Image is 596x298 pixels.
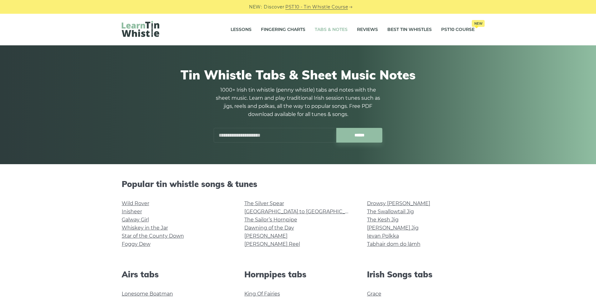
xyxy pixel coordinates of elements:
h1: Tin Whistle Tabs & Sheet Music Notes [122,67,475,82]
a: Lonesome Boatman [122,291,173,297]
img: LearnTinWhistle.com [122,21,159,37]
a: Fingering Charts [261,22,305,38]
a: The Kesh Jig [367,217,399,223]
p: 1000+ Irish tin whistle (penny whistle) tabs and notes with the sheet music. Learn and play tradi... [214,86,383,119]
a: Star of the County Down [122,233,184,239]
a: [GEOGRAPHIC_DATA] to [GEOGRAPHIC_DATA] [244,209,360,215]
a: Grace [367,291,381,297]
span: New [472,20,485,27]
a: Inisheer [122,209,142,215]
a: King Of Fairies [244,291,280,297]
h2: Hornpipes tabs [244,270,352,279]
a: Ievan Polkka [367,233,399,239]
a: [PERSON_NAME] [244,233,288,239]
a: The Sailor’s Hornpipe [244,217,297,223]
a: Tabs & Notes [315,22,348,38]
h2: Airs tabs [122,270,229,279]
a: [PERSON_NAME] Reel [244,241,300,247]
a: Foggy Dew [122,241,150,247]
a: Wild Rover [122,200,149,206]
a: Galway Girl [122,217,149,223]
a: Whiskey in the Jar [122,225,168,231]
a: Tabhair dom do lámh [367,241,420,247]
a: Reviews [357,22,378,38]
a: PST10 CourseNew [441,22,475,38]
h2: Irish Songs tabs [367,270,475,279]
a: [PERSON_NAME] Jig [367,225,419,231]
h2: Popular tin whistle songs & tunes [122,179,475,189]
a: Lessons [231,22,252,38]
a: The Swallowtail Jig [367,209,414,215]
a: Dawning of the Day [244,225,294,231]
a: The Silver Spear [244,200,284,206]
a: Best Tin Whistles [387,22,432,38]
a: Drowsy [PERSON_NAME] [367,200,430,206]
